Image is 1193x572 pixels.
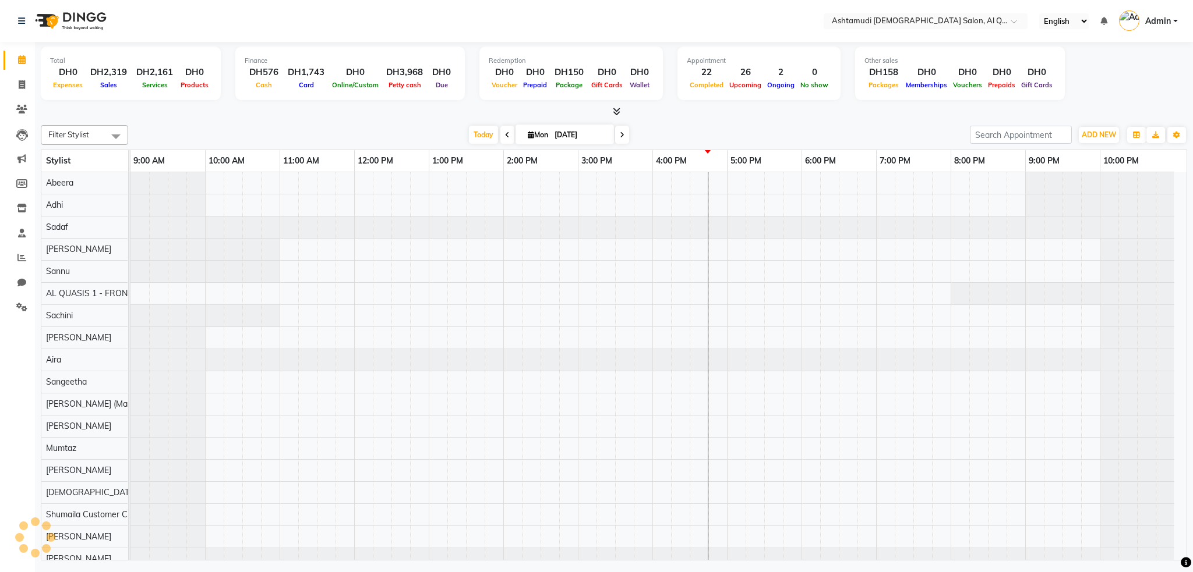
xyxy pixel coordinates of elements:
div: DH2,161 [132,66,178,79]
div: DH0 [50,66,86,79]
span: Cash [253,81,275,89]
div: Other sales [864,56,1056,66]
a: 11:00 AM [280,152,322,169]
span: Wallet [627,81,652,89]
span: Ongoing [764,81,797,89]
span: Completed [687,81,726,89]
span: Package [553,81,585,89]
span: Packages [866,81,902,89]
span: No show [797,81,831,89]
div: DH0 [950,66,985,79]
span: Gift Cards [1018,81,1056,89]
span: AL QUASIS 1 - FRONT OFFICE [46,288,163,299]
div: DH0 [1018,66,1056,79]
div: Total [50,56,211,66]
span: [PERSON_NAME] [46,421,111,431]
span: ADD NEW [1082,130,1116,139]
span: Prepaid [520,81,550,89]
span: Online/Custom [329,81,382,89]
div: DH0 [626,66,654,79]
input: 2025-09-01 [551,126,609,144]
span: Petty cash [386,81,424,89]
span: [PERSON_NAME] [46,553,111,564]
div: Finance [245,56,456,66]
span: [PERSON_NAME] [46,531,111,542]
div: DH0 [520,66,550,79]
div: DH0 [428,66,456,79]
span: Sannu [46,266,70,276]
button: ADD NEW [1079,127,1119,143]
a: 8:00 PM [951,152,988,169]
a: 9:00 PM [1026,152,1063,169]
span: Services [139,81,171,89]
div: 22 [687,66,726,79]
a: 2:00 PM [504,152,541,169]
div: DH158 [864,66,903,79]
span: Sangeetha [46,376,87,387]
a: 10:00 PM [1100,152,1142,169]
div: DH1,743 [283,66,329,79]
div: 2 [764,66,797,79]
span: Card [296,81,317,89]
a: 5:00 PM [728,152,764,169]
div: DH0 [588,66,626,79]
span: Adhi [46,200,63,210]
div: DH150 [550,66,588,79]
span: Abeera [46,177,73,188]
span: Sales [97,81,120,89]
span: Mon [525,130,551,139]
div: DH3,968 [382,66,428,79]
div: 0 [797,66,831,79]
span: [PERSON_NAME] [46,332,111,343]
div: Appointment [687,56,831,66]
div: DH0 [489,66,520,79]
a: 12:00 PM [355,152,396,169]
span: Prepaids [985,81,1018,89]
div: DH0 [985,66,1018,79]
img: Admin [1119,10,1139,31]
div: DH0 [329,66,382,79]
span: Memberships [903,81,950,89]
input: Search Appointment [970,126,1072,144]
span: Filter Stylist [48,130,89,139]
div: DH0 [178,66,211,79]
span: Voucher [489,81,520,89]
span: Due [433,81,451,89]
a: 10:00 AM [206,152,248,169]
a: 4:00 PM [653,152,690,169]
span: [DEMOGRAPHIC_DATA] [46,487,137,498]
a: 1:00 PM [429,152,466,169]
div: DH576 [245,66,283,79]
span: Products [178,81,211,89]
span: Shumaila Customer Care [46,509,140,520]
span: Sadaf [46,222,68,232]
a: 9:00 AM [130,152,168,169]
span: [PERSON_NAME] [46,244,111,254]
a: 7:00 PM [877,152,913,169]
span: Vouchers [950,81,985,89]
span: Admin [1145,15,1171,27]
span: Stylist [46,155,70,166]
div: 26 [726,66,764,79]
span: Aira [46,354,61,365]
span: [PERSON_NAME] [46,465,111,475]
div: Redemption [489,56,654,66]
span: Sachini [46,310,73,321]
span: [PERSON_NAME] (Manager Accounts) [46,399,189,409]
span: Mumtaz [46,443,76,453]
span: Expenses [50,81,86,89]
span: Today [469,126,498,144]
a: 6:00 PM [802,152,839,169]
img: logo [30,5,110,37]
span: Upcoming [726,81,764,89]
div: DH0 [903,66,950,79]
div: DH2,319 [86,66,132,79]
span: Gift Cards [588,81,626,89]
a: 3:00 PM [578,152,615,169]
